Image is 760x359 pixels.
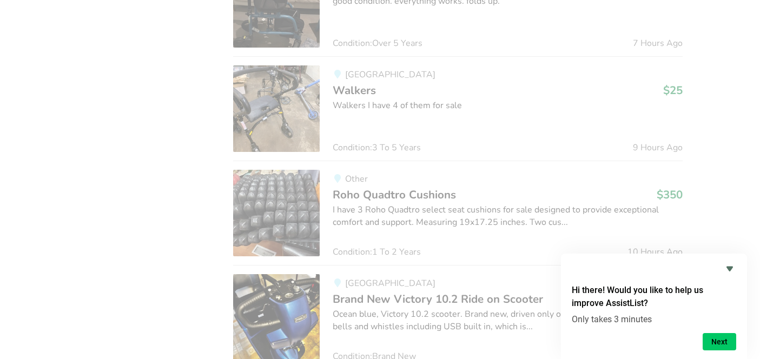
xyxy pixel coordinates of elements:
[333,248,421,256] span: Condition: 1 To 2 Years
[345,173,368,185] span: Other
[572,284,736,310] h2: Hi there! Would you like to help us improve AssistList?
[627,248,683,256] span: 10 Hours Ago
[572,262,736,350] div: Hi there! Would you like to help us improve AssistList?
[723,262,736,275] button: Hide survey
[345,69,435,81] span: [GEOGRAPHIC_DATA]
[333,291,543,307] span: Brand New Victory 10.2 Ride on Scooter
[633,143,683,152] span: 9 Hours Ago
[333,187,456,202] span: Roho Quadtro Cushions
[703,333,736,350] button: Next question
[233,161,683,265] a: mobility-roho quadtro cushionsOtherRoho Quadtro Cushions$350I have 3 Roho Quadtro select seat cus...
[633,39,683,48] span: 7 Hours Ago
[233,56,683,161] a: mobility-walkers[GEOGRAPHIC_DATA]Walkers$25Walkers I have 4 of them for saleCondition:3 To 5 Year...
[333,143,421,152] span: Condition: 3 To 5 Years
[333,204,683,229] div: I have 3 Roho Quadtro select seat cushions for sale designed to provide exceptional comfort and s...
[333,308,683,333] div: Ocean blue, Victory 10.2 scooter. Brand new, driven only once around the block. All the bells and...
[233,170,320,256] img: mobility-roho quadtro cushions
[657,188,683,202] h3: $350
[333,99,683,112] div: Walkers I have 4 of them for sale
[333,39,422,48] span: Condition: Over 5 Years
[663,83,683,97] h3: $25
[345,277,435,289] span: [GEOGRAPHIC_DATA]
[333,83,376,98] span: Walkers
[233,65,320,152] img: mobility-walkers
[572,314,736,324] p: Only takes 3 minutes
